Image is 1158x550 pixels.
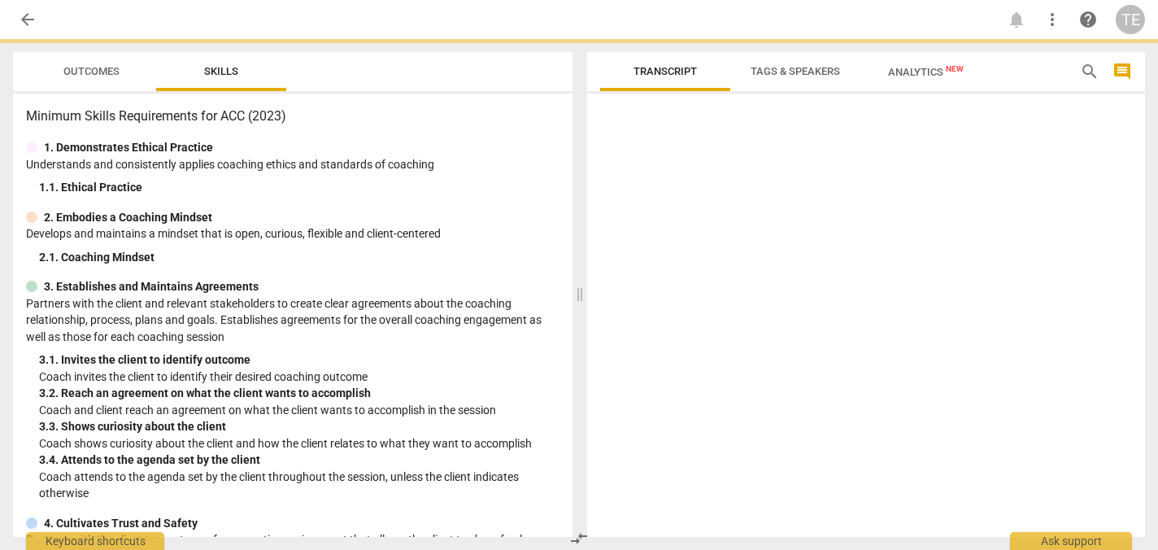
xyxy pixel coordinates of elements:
[44,209,212,226] p: 2. Embodies a Coaching Mindset
[1077,59,1103,85] button: Search
[39,452,559,469] div: 3. 4. Attends to the agenda set by the client
[1078,10,1098,29] span: help
[633,65,697,77] span: Transcript
[1116,5,1145,34] button: TE
[39,469,559,502] p: Coach attends to the agenda set by the client throughout the session, unless the client indicates...
[44,139,213,156] p: 1. Demonstrates Ethical Practice
[26,225,559,242] p: Develops and maintains a mindset that is open, curious, flexible and client-centered
[44,278,259,295] p: 3. Establishes and Maintains Agreements
[26,295,559,346] p: Partners with the client and relevant stakeholders to create clear agreements about the coaching ...
[1010,532,1132,550] div: Ask support
[569,529,589,548] span: compare_arrows
[1043,10,1062,29] span: more_vert
[39,179,559,196] div: 1. 1. Ethical Practice
[39,369,559,386] p: Coach invites the client to identify their desired coaching outcome
[39,249,559,266] div: 2. 1. Coaching Mindset
[18,10,37,29] span: arrow_back
[204,65,238,77] span: Skills
[26,156,559,173] p: Understands and consistently applies coaching ethics and standards of coaching
[39,351,559,369] div: 3. 1. Invites the client to identify outcome
[888,66,964,78] span: Analytics
[26,107,559,126] h3: Minimum Skills Requirements for ACC (2023)
[1109,59,1135,85] button: Show/Hide comments
[39,418,559,435] div: 3. 3. Shows curiosity about the client
[39,385,559,402] div: 3. 2. Reach an agreement on what the client wants to accomplish
[39,402,559,419] p: Coach and client reach an agreement on what the client wants to accomplish in the session
[39,435,559,452] p: Coach shows curiosity about the client and how the client relates to what they want to accomplish
[946,64,964,73] span: New
[63,65,120,77] span: Outcomes
[44,515,198,532] p: 4. Cultivates Trust and Safety
[1080,62,1099,81] span: search
[1073,5,1103,34] a: Help
[751,65,840,77] span: Tags & Speakers
[1112,62,1132,81] span: comment
[26,532,164,550] div: Keyboard shortcuts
